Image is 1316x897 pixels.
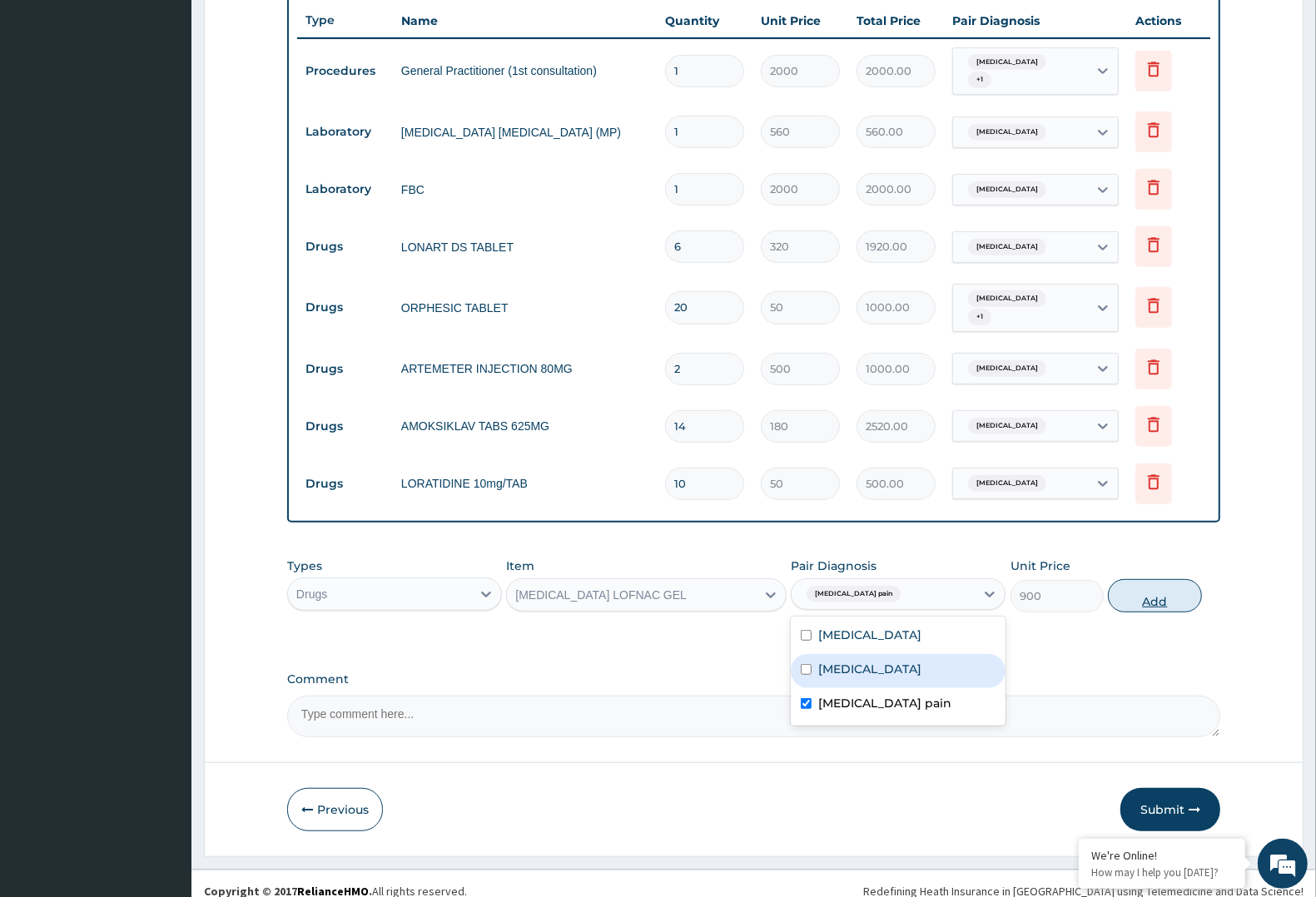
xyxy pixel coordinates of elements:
[657,4,752,37] th: Quantity
[968,54,1046,71] span: [MEDICAL_DATA]
[297,411,393,442] td: Drugs
[297,56,393,87] td: Procedures
[297,174,393,205] td: Laboratory
[968,290,1046,307] span: [MEDICAL_DATA]
[1127,4,1210,37] th: Actions
[968,360,1046,377] span: [MEDICAL_DATA]
[1120,788,1220,831] button: Submit
[297,116,393,147] td: Laboratory
[968,72,991,88] span: + 1
[393,4,657,37] th: Name
[848,4,944,37] th: Total Price
[752,4,848,37] th: Unit Price
[393,409,657,443] td: AMOKSIKLAV TABS 625MG
[8,454,317,513] textarea: Type your message and hit 'Enter'
[297,354,393,384] td: Drugs
[968,181,1046,198] span: [MEDICAL_DATA]
[944,4,1127,37] th: Pair Diagnosis
[393,467,657,500] td: LORATIDINE 10mg/TAB
[807,586,901,602] span: [MEDICAL_DATA] pain
[818,661,921,677] label: [MEDICAL_DATA]
[968,475,1046,492] span: [MEDICAL_DATA]
[515,587,687,603] div: [MEDICAL_DATA] LOFNAC GEL
[968,124,1046,141] span: [MEDICAL_DATA]
[818,695,951,711] label: [MEDICAL_DATA] pain
[287,672,1220,686] label: Comment
[393,54,657,87] td: General Practitioner (1st consultation)
[1011,558,1070,574] label: Unit Price
[393,173,657,206] td: FBC
[393,291,657,325] td: ORPHESIC TABLET
[297,5,393,36] th: Type
[287,788,383,831] button: Previous
[393,230,657,264] td: LONART DS TABLET
[273,8,313,48] div: Minimize live chat window
[1108,579,1201,612] button: Add
[1091,865,1233,880] p: How may I help you today?
[393,352,657,385] td: ARTEMETER INJECTION 80MG
[968,239,1046,255] span: [MEDICAL_DATA]
[287,559,322,573] label: Types
[818,627,921,643] label: [MEDICAL_DATA]
[968,309,991,325] span: + 1
[968,418,1046,434] span: [MEDICAL_DATA]
[297,231,393,262] td: Drugs
[393,116,657,149] td: [MEDICAL_DATA] [MEDICAL_DATA] (MP)
[1091,848,1233,863] div: We're Online!
[506,558,534,574] label: Item
[297,468,393,499] td: Drugs
[87,93,280,115] div: Chat with us now
[791,558,877,574] label: Pair Diagnosis
[297,292,393,323] td: Drugs
[97,210,230,378] span: We're online!
[31,83,67,125] img: d_794563401_company_1708531726252_794563401
[296,586,327,602] div: Drugs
